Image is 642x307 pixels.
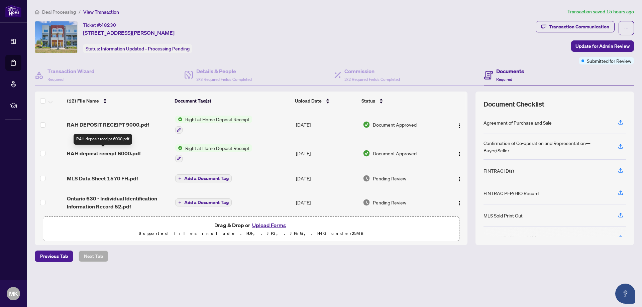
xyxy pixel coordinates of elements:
[292,92,359,110] th: Upload Date
[361,97,375,105] span: Status
[250,221,288,229] button: Upload Forms
[47,229,455,238] p: Supported files include .PDF, .JPG, .JPEG, .PNG under 25 MB
[536,21,615,32] button: Transaction Communication
[571,40,634,52] button: Update for Admin Review
[293,139,360,168] td: [DATE]
[35,21,77,53] img: IMG-X12301697_1.jpg
[373,175,406,182] span: Pending Review
[83,21,116,29] div: Ticket #:
[344,77,400,82] span: 2/2 Required Fields Completed
[67,97,99,105] span: (12) File Name
[624,26,629,30] span: ellipsis
[484,119,552,126] div: Agreement of Purchase and Sale
[567,8,634,16] article: Transaction saved 15 hours ago
[293,168,360,189] td: [DATE]
[79,8,81,16] li: /
[67,174,138,182] span: MLS Data Sheet 1570 FH.pdf
[101,22,116,28] span: 48230
[40,251,68,262] span: Previous Tab
[184,200,229,205] span: Add a Document Tag
[454,119,465,130] button: Logo
[196,67,252,75] h4: Details & People
[79,251,108,262] button: Next Tab
[457,176,462,182] img: Logo
[67,194,170,210] span: Ontario 630 - Individual Identification Information Record 52.pdf
[196,77,252,82] span: 3/3 Required Fields Completed
[35,10,39,14] span: home
[484,100,544,109] span: Document Checklist
[178,177,182,180] span: plus
[293,110,360,139] td: [DATE]
[363,150,370,157] img: Document Status
[64,92,172,110] th: (12) File Name
[175,116,252,134] button: Status IconRight at Home Deposit Receipt
[101,46,190,52] span: Information Updated - Processing Pending
[184,176,229,181] span: Add a Document Tag
[175,198,232,206] button: Add a Document Tag
[175,198,232,207] button: Add a Document Tag
[454,197,465,208] button: Logo
[42,9,76,15] span: Deal Processing
[457,200,462,206] img: Logo
[175,174,232,182] button: Add a Document Tag
[293,189,360,216] td: [DATE]
[373,150,417,157] span: Document Approved
[83,9,119,15] span: View Transaction
[363,175,370,182] img: Document Status
[549,21,609,32] div: Transaction Communication
[172,92,292,110] th: Document Tag(s)
[183,116,252,123] span: Right at Home Deposit Receipt
[363,199,370,206] img: Document Status
[175,144,183,152] img: Status Icon
[175,174,232,183] button: Add a Document Tag
[454,173,465,184] button: Logo
[175,144,252,162] button: Status IconRight at Home Deposit Receipt
[83,44,192,53] div: Status:
[5,5,21,17] img: logo
[183,144,252,152] span: Right at Home Deposit Receipt
[457,151,462,157] img: Logo
[373,199,406,206] span: Pending Review
[35,251,73,262] button: Previous Tab
[83,29,175,37] span: [STREET_ADDRESS][PERSON_NAME]
[214,221,288,229] span: Drag & Drop or
[344,67,400,75] h4: Commission
[454,148,465,159] button: Logo
[484,189,539,197] div: FINTRAC PEP/HIO Record
[373,121,417,128] span: Document Approved
[484,167,514,174] div: FINTRAC ID(s)
[587,57,631,64] span: Submitted for Review
[575,41,630,51] span: Update for Admin Review
[74,134,132,145] div: RAH deposit receipt 6000.pdf
[47,77,64,82] span: Required
[496,67,524,75] h4: Documents
[484,139,610,154] div: Confirmation of Co-operation and Representation—Buyer/Seller
[359,92,442,110] th: Status
[175,116,183,123] img: Status Icon
[43,217,459,242] span: Drag & Drop orUpload FormsSupported files include .PDF, .JPG, .JPEG, .PNG under25MB
[67,121,149,129] span: RAH DEPOSIT RECEIPT 9000.pdf
[484,212,523,219] div: MLS Sold Print Out
[496,77,512,82] span: Required
[47,67,95,75] h4: Transaction Wizard
[9,289,18,298] span: MK
[67,149,141,157] span: RAH deposit receipt 6000.pdf
[363,121,370,128] img: Document Status
[457,123,462,128] img: Logo
[295,97,322,105] span: Upload Date
[178,201,182,204] span: plus
[615,284,635,304] button: Open asap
